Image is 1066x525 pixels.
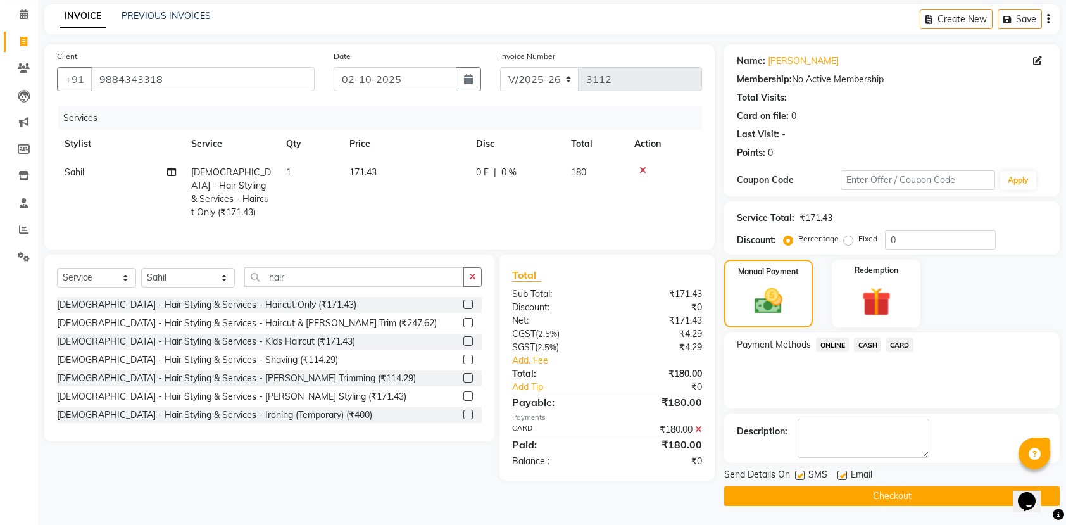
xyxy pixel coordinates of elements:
[476,166,489,179] span: 0 F
[607,327,712,341] div: ₹4.29
[920,9,993,29] button: Create New
[57,67,92,91] button: +91
[737,128,779,141] div: Last Visit:
[503,395,607,410] div: Payable:
[627,130,702,158] th: Action
[798,233,839,244] label: Percentage
[768,54,839,68] a: [PERSON_NAME]
[57,130,184,158] th: Stylist
[746,285,791,317] img: _cash.svg
[244,267,464,287] input: Search or Scan
[854,338,881,352] span: CASH
[791,110,796,123] div: 0
[808,468,827,484] span: SMS
[816,338,849,352] span: ONLINE
[625,381,712,394] div: ₹0
[737,91,787,104] div: Total Visits:
[853,284,900,320] img: _gift.svg
[737,73,792,86] div: Membership:
[607,455,712,468] div: ₹0
[737,212,794,225] div: Service Total:
[512,269,541,282] span: Total
[60,5,106,28] a: INVOICE
[57,317,437,330] div: [DEMOGRAPHIC_DATA] - Hair Styling & Services - Haircut & [PERSON_NAME] Trim (₹247.62)
[571,167,586,178] span: 180
[1013,474,1053,512] iframe: chat widget
[57,298,356,312] div: [DEMOGRAPHIC_DATA] - Hair Styling & Services - Haircut Only (₹171.43)
[512,328,536,339] span: CGST
[737,338,811,351] span: Payment Methods
[503,314,607,327] div: Net:
[500,51,555,62] label: Invoice Number
[799,212,832,225] div: ₹171.43
[768,146,773,160] div: 0
[737,234,776,247] div: Discount:
[607,395,712,410] div: ₹180.00
[851,468,872,484] span: Email
[503,301,607,314] div: Discount:
[503,455,607,468] div: Balance :
[512,341,535,353] span: SGST
[512,412,702,423] div: Payments
[503,381,625,394] a: Add Tip
[858,233,877,244] label: Fixed
[58,106,712,130] div: Services
[724,468,790,484] span: Send Details On
[501,166,517,179] span: 0 %
[349,167,377,178] span: 171.43
[607,288,712,301] div: ₹171.43
[279,130,342,158] th: Qty
[737,73,1047,86] div: No Active Membership
[503,288,607,301] div: Sub Total:
[57,408,372,422] div: [DEMOGRAPHIC_DATA] - Hair Styling & Services - Ironing (Temporary) (₹400)
[65,167,84,178] span: Sahil
[607,367,712,381] div: ₹180.00
[91,67,315,91] input: Search by Name/Mobile/Email/Code
[855,265,898,276] label: Redemption
[57,51,77,62] label: Client
[503,354,712,367] a: Add. Fee
[334,51,351,62] label: Date
[607,341,712,354] div: ₹4.29
[503,327,607,341] div: ( )
[286,167,291,178] span: 1
[607,437,712,452] div: ₹180.00
[886,338,913,352] span: CARD
[607,301,712,314] div: ₹0
[538,329,557,339] span: 2.5%
[737,174,840,187] div: Coupon Code
[737,54,765,68] div: Name:
[503,341,607,354] div: ( )
[122,10,211,22] a: PREVIOUS INVOICES
[503,367,607,381] div: Total:
[57,372,416,385] div: [DEMOGRAPHIC_DATA] - Hair Styling & Services - [PERSON_NAME] Trimming (₹114.29)
[563,130,627,158] th: Total
[998,9,1042,29] button: Save
[468,130,563,158] th: Disc
[503,437,607,452] div: Paid:
[841,170,996,190] input: Enter Offer / Coupon Code
[782,128,786,141] div: -
[191,167,271,218] span: [DEMOGRAPHIC_DATA] - Hair Styling & Services - Haircut Only (₹171.43)
[503,423,607,436] div: CARD
[738,266,799,277] label: Manual Payment
[737,110,789,123] div: Card on file:
[607,314,712,327] div: ₹171.43
[57,390,406,403] div: [DEMOGRAPHIC_DATA] - Hair Styling & Services - [PERSON_NAME] Styling (₹171.43)
[342,130,468,158] th: Price
[724,486,1060,506] button: Checkout
[494,166,496,179] span: |
[184,130,279,158] th: Service
[537,342,556,352] span: 2.5%
[607,423,712,436] div: ₹180.00
[737,425,787,438] div: Description:
[1000,171,1036,190] button: Apply
[737,146,765,160] div: Points:
[57,335,355,348] div: [DEMOGRAPHIC_DATA] - Hair Styling & Services - Kids Haircut (₹171.43)
[57,353,338,367] div: [DEMOGRAPHIC_DATA] - Hair Styling & Services - Shaving (₹114.29)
